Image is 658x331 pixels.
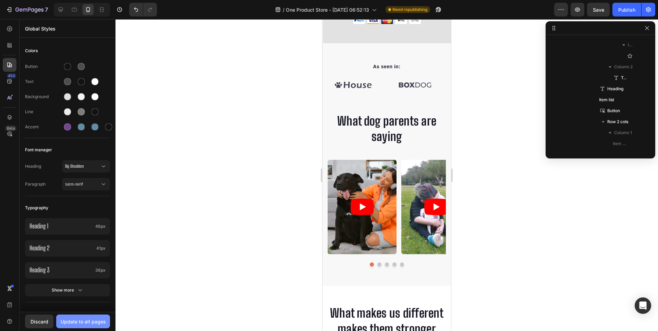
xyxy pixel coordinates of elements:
[25,79,62,85] div: Text
[6,94,123,126] p: What dog parents are saying
[29,244,94,252] p: Heading 2
[61,318,106,325] div: Update to all pages
[62,178,110,190] button: sans-serif
[6,44,123,51] p: As seen in:
[31,318,48,325] div: Discard
[25,47,38,55] span: Colors
[28,179,51,196] button: Play
[607,107,620,114] span: Button
[25,310,41,318] span: Spacing
[55,243,59,247] button: Dot
[29,266,93,274] p: Heading 3
[607,85,623,92] span: Heading
[5,126,16,131] div: Beta
[7,73,16,79] div: 450
[70,243,74,247] button: Dot
[593,7,604,13] span: Save
[322,19,451,331] iframe: Design area
[129,3,157,16] div: Undo/Redo
[5,57,57,74] img: 495611768014373769-981e6b24-84f2-4fdd-aaee-bd19adeed4df.svg
[25,146,52,154] span: Font manager
[3,3,51,16] button: 7
[25,109,62,115] div: Line
[613,140,626,147] span: Item list
[52,287,84,294] div: Show more
[25,163,62,169] span: Heading
[6,286,123,318] p: What makes us different makes them stronger
[25,124,62,130] div: Accent
[618,6,635,13] div: Publish
[65,181,100,187] span: sans-serif
[95,223,106,229] span: 46px
[67,57,118,74] img: 495611768014373769-845474b4-0199-44d2-b62b-62102d00c11f.svg
[96,245,106,251] span: 41px
[65,163,100,169] span: Big Shoulders
[286,6,369,13] span: One Product Store - [DATE] 06:52:13
[45,5,48,14] p: 7
[25,315,53,328] button: Discard
[612,3,641,16] button: Publish
[62,243,66,247] button: Dot
[25,63,62,70] div: Button
[614,63,633,70] span: Column 2
[621,74,626,81] span: Text block
[599,96,614,103] span: Item list
[47,243,51,247] button: Dot
[25,25,110,32] p: Global Styles
[29,222,93,230] p: Heading 1
[25,94,62,100] div: Background
[628,42,635,48] span: Icon List Item
[25,204,48,212] span: Typography
[25,284,110,296] button: Show more
[392,7,427,13] span: Need republishing
[607,118,628,125] span: Row 2 cols
[56,315,110,328] button: Update to all pages
[283,6,284,13] span: /
[635,297,651,314] div: Open Intercom Messenger
[62,160,110,173] button: Big Shoulders
[77,243,82,247] button: Dot
[95,267,106,273] span: 36px
[587,3,610,16] button: Save
[102,179,125,196] button: Play
[614,129,632,136] span: Column 1
[25,181,62,187] span: Paragraph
